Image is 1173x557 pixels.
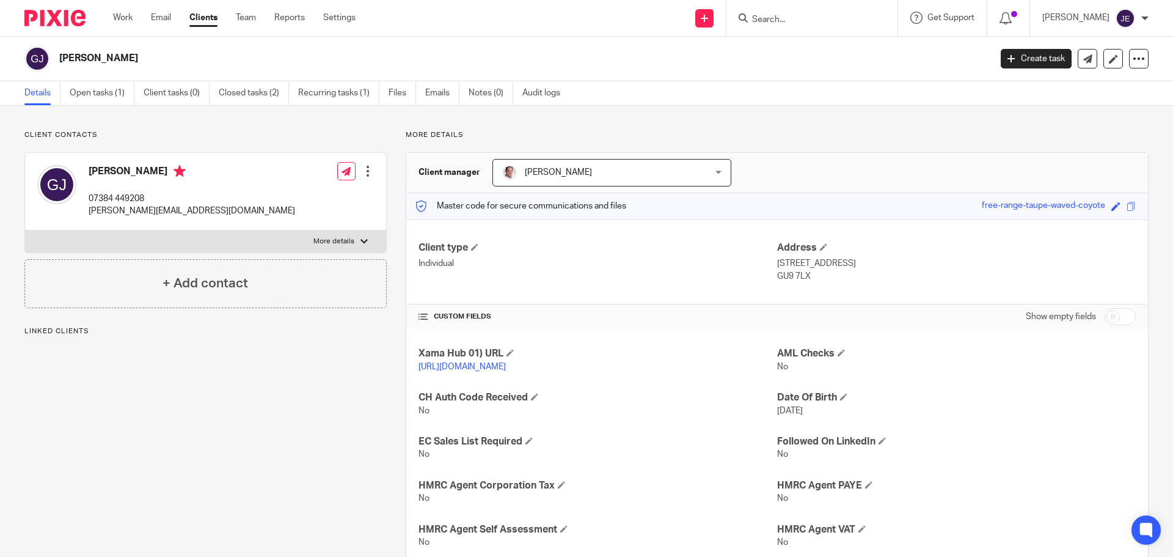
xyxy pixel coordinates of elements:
a: Open tasks (1) [70,81,134,105]
span: Get Support [927,13,974,22]
span: No [777,494,788,503]
img: svg%3E [1116,9,1135,28]
h4: CH Auth Code Received [418,391,777,404]
img: svg%3E [37,165,76,204]
p: Master code for secure communications and files [415,200,626,212]
a: Emails [425,81,459,105]
img: svg%3E [24,46,50,72]
p: Linked clients [24,326,387,336]
p: [STREET_ADDRESS] [777,257,1136,270]
span: [DATE] [777,407,803,415]
h4: + Add contact [163,274,248,293]
h4: HMRC Agent Corporation Tax [418,479,777,492]
h4: Date Of Birth [777,391,1136,404]
a: Email [151,12,171,24]
h4: HMRC Agent VAT [777,523,1136,536]
a: Files [389,81,416,105]
p: [PERSON_NAME] [1042,12,1109,24]
span: No [777,450,788,459]
a: Create task [1001,49,1072,68]
h4: Followed On LinkedIn [777,435,1136,448]
a: [URL][DOMAIN_NAME] [418,363,506,371]
a: Settings [323,12,356,24]
img: Munro%20Partners-3202.jpg [502,165,517,180]
h4: Xama Hub 01) URL [418,347,777,360]
p: More details [406,130,1149,140]
h4: AML Checks [777,347,1136,360]
i: Primary [174,165,186,177]
a: Team [236,12,256,24]
p: Client contacts [24,130,387,140]
h4: Client type [418,242,777,254]
h2: [PERSON_NAME] [59,52,798,65]
a: Recurring tasks (1) [298,81,379,105]
h4: CUSTOM FIELDS [418,312,777,322]
span: No [418,538,429,547]
label: Show empty fields [1026,311,1096,323]
span: [PERSON_NAME] [525,168,592,177]
h4: [PERSON_NAME] [89,165,295,180]
a: Notes (0) [469,81,513,105]
span: No [418,494,429,503]
h4: HMRC Agent PAYE [777,479,1136,492]
p: More details [313,237,354,246]
span: No [777,363,788,371]
a: Audit logs [522,81,569,105]
h4: HMRC Agent Self Assessment [418,523,777,536]
a: Details [24,81,60,105]
h4: EC Sales List Required [418,435,777,448]
p: GU9 7LX [777,270,1136,282]
span: No [777,538,788,547]
img: Pixie [24,10,86,26]
a: Reports [274,12,305,24]
span: No [418,407,429,415]
a: Closed tasks (2) [219,81,289,105]
p: Individual [418,257,777,270]
p: [PERSON_NAME][EMAIL_ADDRESS][DOMAIN_NAME] [89,205,295,217]
a: Client tasks (0) [144,81,210,105]
p: 07384 449208 [89,193,295,205]
a: Work [113,12,133,24]
h4: Address [777,242,1136,254]
a: Clients [189,12,217,24]
div: free-range-taupe-waved-coyote [982,199,1105,213]
input: Search [751,15,861,26]
h3: Client manager [418,166,480,179]
span: No [418,450,429,459]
